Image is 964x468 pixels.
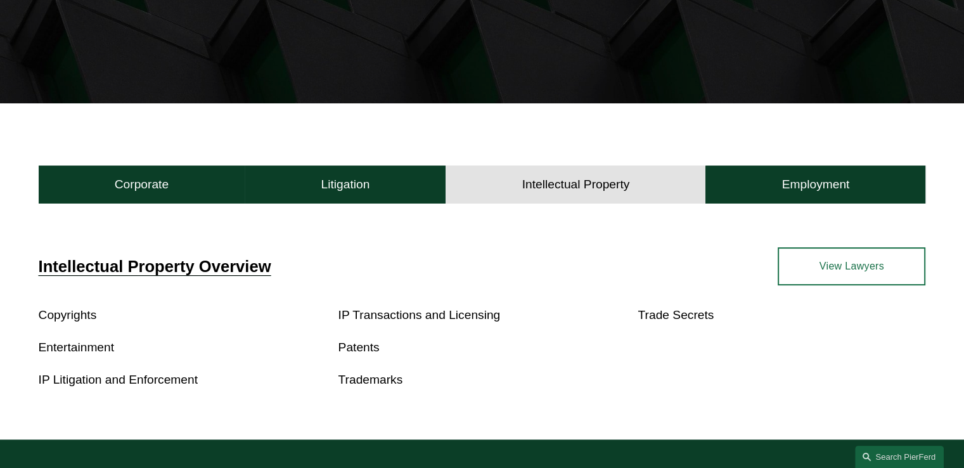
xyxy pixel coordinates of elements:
h4: Employment [782,177,850,192]
a: Copyrights [39,308,97,322]
a: Search this site [855,446,944,468]
a: IP Transactions and Licensing [338,308,501,322]
h4: Corporate [115,177,169,192]
a: Patents [338,341,380,354]
a: Intellectual Property Overview [39,257,271,275]
h4: Intellectual Property [522,177,630,192]
a: IP Litigation and Enforcement [39,373,198,386]
a: View Lawyers [778,247,925,285]
a: Trade Secrets [638,308,714,322]
a: Entertainment [39,341,114,354]
a: Trademarks [338,373,403,386]
h4: Litigation [321,177,370,192]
